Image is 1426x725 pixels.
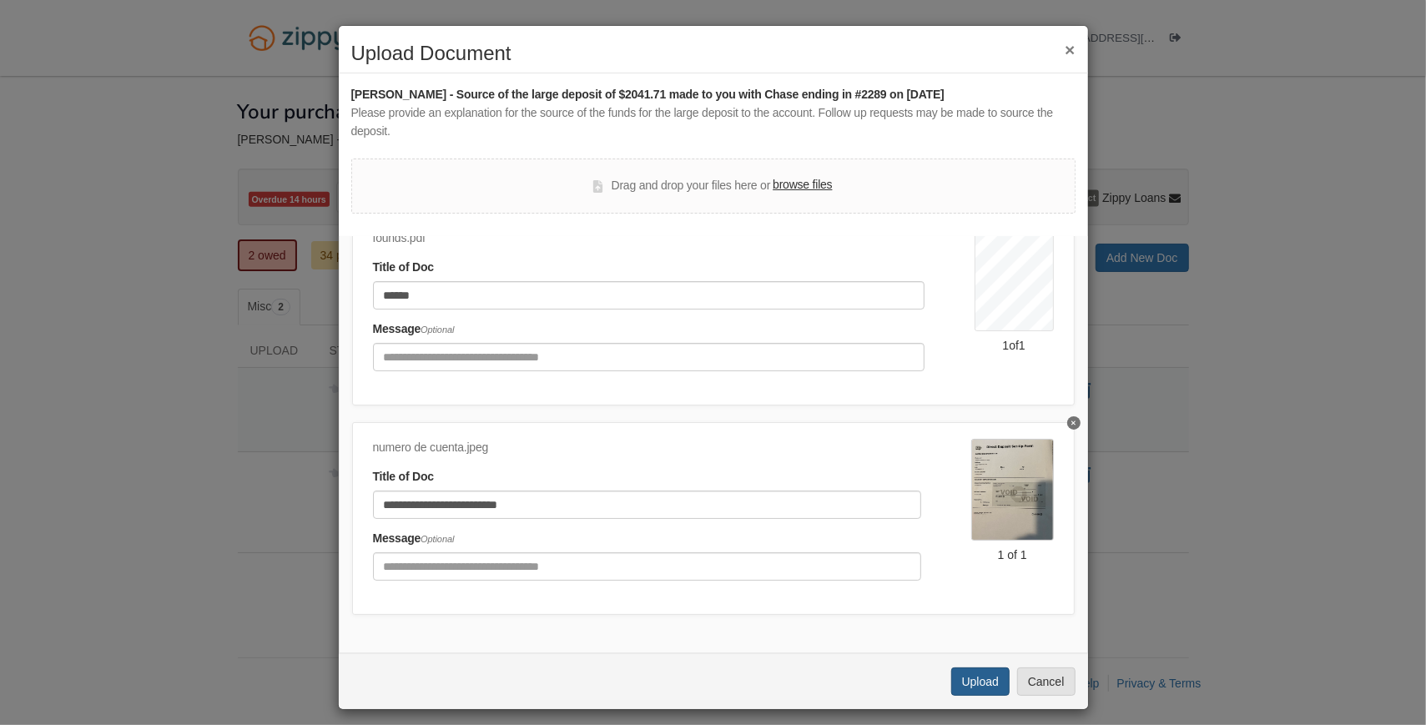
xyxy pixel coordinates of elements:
[373,229,925,248] div: founds.pdf
[1017,667,1076,696] button: Cancel
[971,439,1054,541] img: numero de cuenta.jpeg
[1065,41,1075,58] button: ×
[373,320,455,339] label: Message
[1067,416,1081,430] button: Delete numero de cuenta chese bank
[373,259,434,277] label: Title of Doc
[351,43,1076,64] h2: Upload Document
[373,343,925,371] input: Include any comments on this document
[975,337,1054,354] div: 1 of 1
[373,491,921,519] input: Document Title
[421,534,454,544] span: Optional
[351,104,1076,141] div: Please provide an explanation for the source of the funds for the large deposit to the account. F...
[373,530,455,548] label: Message
[421,325,454,335] span: Optional
[373,468,434,486] label: Title of Doc
[373,552,921,581] input: Include any comments on this document
[593,176,832,196] div: Drag and drop your files here or
[373,439,921,457] div: numero de cuenta.jpeg
[773,176,832,194] label: browse files
[373,281,925,310] input: Document Title
[951,667,1010,696] button: Upload
[351,86,1076,104] div: [PERSON_NAME] - Source of the large deposit of $2041.71 made to you with Chase ending in #2289 on...
[971,546,1054,563] div: 1 of 1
